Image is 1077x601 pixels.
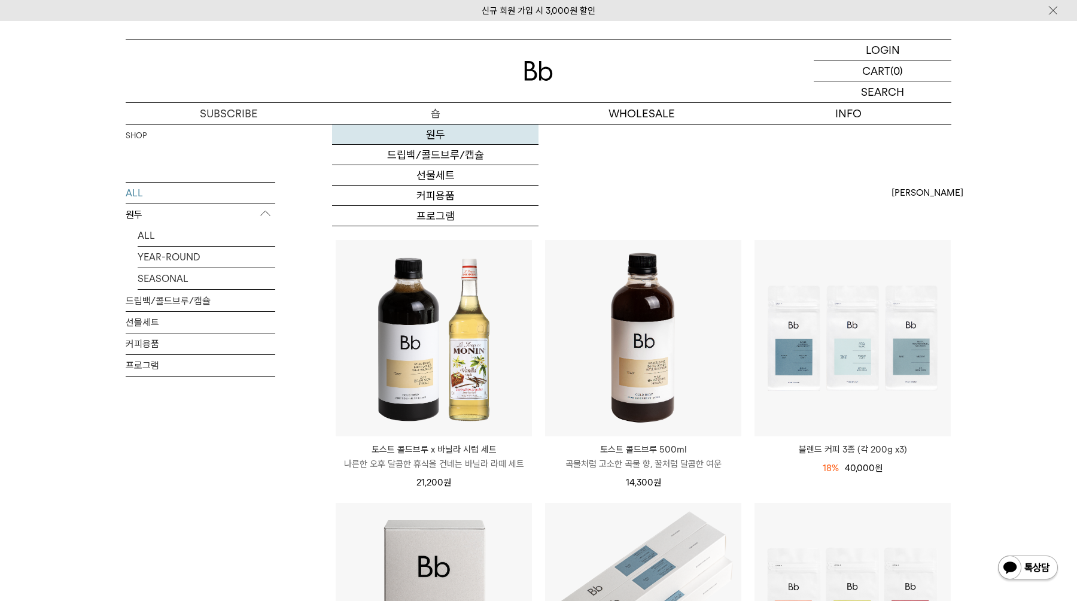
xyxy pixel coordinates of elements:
img: 블렌드 커피 3종 (각 200g x3) [754,240,951,436]
p: CART [862,60,890,81]
a: SUBSCRIBE [126,103,332,124]
div: 18% [823,461,839,475]
p: 곡물처럼 고소한 곡물 향, 꿀처럼 달콤한 여운 [545,457,741,471]
img: 토스트 콜드브루 x 바닐라 시럽 세트 [336,240,532,436]
a: 프로그램 [126,355,275,376]
a: CART (0) [814,60,951,81]
a: LOGIN [814,40,951,60]
img: 토스트 콜드브루 500ml [545,240,741,436]
span: 14,300 [626,477,661,488]
p: INFO [745,103,951,124]
span: 원 [653,477,661,488]
a: 토스트 콜드브루 x 바닐라 시럽 세트 나른한 오후 달콤한 휴식을 건네는 바닐라 라떼 세트 [336,442,532,471]
p: 원두 [126,204,275,226]
span: 21,200 [416,477,451,488]
a: 블렌드 커피 3종 (각 200g x3) [754,442,951,457]
a: 커피용품 [332,186,538,206]
a: ALL [126,183,275,204]
p: 토스트 콜드브루 500ml [545,442,741,457]
a: YEAR-ROUND [138,247,275,268]
a: 커피용품 [126,333,275,354]
a: 선물세트 [332,165,538,186]
a: SEASONAL [138,268,275,289]
span: 원 [443,477,451,488]
a: ALL [138,225,275,246]
a: 토스트 콜드브루 500ml 곡물처럼 고소한 곡물 향, 꿀처럼 달콤한 여운 [545,442,741,471]
a: 드립백/콜드브루/캡슐 [126,290,275,311]
span: [PERSON_NAME] [892,186,963,200]
a: 신규 회원 가입 시 3,000원 할인 [482,5,595,16]
p: (0) [890,60,903,81]
a: 프로그램 [332,206,538,226]
span: 40,000 [845,463,883,473]
p: LOGIN [866,40,900,60]
span: 원 [875,463,883,473]
a: 숍 [332,103,538,124]
img: 로고 [524,61,553,81]
a: SHOP [126,130,147,142]
p: 토스트 콜드브루 x 바닐라 시럽 세트 [336,442,532,457]
p: 나른한 오후 달콤한 휴식을 건네는 바닐라 라떼 세트 [336,457,532,471]
a: 드립백/콜드브루/캡슐 [332,145,538,165]
a: 원두 [332,125,538,145]
img: 카카오톡 채널 1:1 채팅 버튼 [997,554,1059,583]
p: WHOLESALE [538,103,745,124]
a: 선물세트 [126,312,275,333]
p: SEARCH [861,81,904,102]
